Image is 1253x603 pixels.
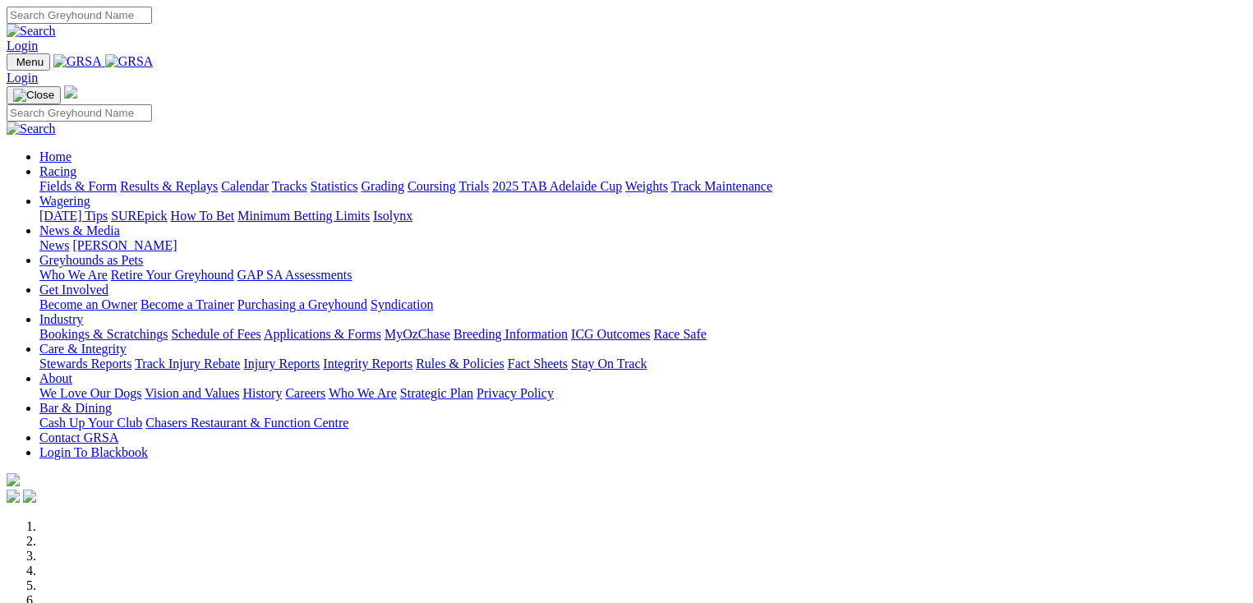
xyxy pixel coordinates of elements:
[39,194,90,208] a: Wagering
[171,209,235,223] a: How To Bet
[264,327,381,341] a: Applications & Forms
[416,357,504,371] a: Rules & Policies
[64,85,77,99] img: logo-grsa-white.png
[243,357,320,371] a: Injury Reports
[39,238,69,252] a: News
[39,238,1246,253] div: News & Media
[221,179,269,193] a: Calendar
[39,416,142,430] a: Cash Up Your Club
[145,416,348,430] a: Chasers Restaurant & Function Centre
[39,357,131,371] a: Stewards Reports
[171,327,260,341] a: Schedule of Fees
[39,297,137,311] a: Become an Owner
[39,312,83,326] a: Industry
[671,179,772,193] a: Track Maintenance
[39,164,76,178] a: Racing
[408,179,456,193] a: Coursing
[39,371,72,385] a: About
[400,386,473,400] a: Strategic Plan
[385,327,450,341] a: MyOzChase
[135,357,240,371] a: Track Injury Rebate
[39,223,120,237] a: News & Media
[242,386,282,400] a: History
[39,445,148,459] a: Login To Blackbook
[39,386,1246,401] div: About
[39,416,1246,430] div: Bar & Dining
[362,179,404,193] a: Grading
[7,104,152,122] input: Search
[39,297,1246,312] div: Get Involved
[111,268,234,282] a: Retire Your Greyhound
[111,209,167,223] a: SUREpick
[653,327,706,341] a: Race Safe
[72,238,177,252] a: [PERSON_NAME]
[492,179,622,193] a: 2025 TAB Adelaide Cup
[39,327,168,341] a: Bookings & Scratchings
[7,24,56,39] img: Search
[145,386,239,400] a: Vision and Values
[571,327,650,341] a: ICG Outcomes
[39,342,127,356] a: Care & Integrity
[39,268,108,282] a: Who We Are
[39,386,141,400] a: We Love Our Dogs
[39,401,112,415] a: Bar & Dining
[39,283,108,297] a: Get Involved
[39,150,71,163] a: Home
[7,473,20,486] img: logo-grsa-white.png
[39,327,1246,342] div: Industry
[371,297,433,311] a: Syndication
[237,268,352,282] a: GAP SA Assessments
[23,490,36,503] img: twitter.svg
[373,209,412,223] a: Isolynx
[7,86,61,104] button: Toggle navigation
[625,179,668,193] a: Weights
[39,209,108,223] a: [DATE] Tips
[285,386,325,400] a: Careers
[7,39,38,53] a: Login
[7,7,152,24] input: Search
[477,386,554,400] a: Privacy Policy
[237,209,370,223] a: Minimum Betting Limits
[105,54,154,69] img: GRSA
[272,179,307,193] a: Tracks
[13,89,54,102] img: Close
[571,357,647,371] a: Stay On Track
[53,54,102,69] img: GRSA
[7,71,38,85] a: Login
[39,268,1246,283] div: Greyhounds as Pets
[39,430,118,444] a: Contact GRSA
[7,122,56,136] img: Search
[39,179,1246,194] div: Racing
[39,179,117,193] a: Fields & Form
[454,327,568,341] a: Breeding Information
[458,179,489,193] a: Trials
[39,357,1246,371] div: Care & Integrity
[508,357,568,371] a: Fact Sheets
[141,297,234,311] a: Become a Trainer
[311,179,358,193] a: Statistics
[16,56,44,68] span: Menu
[329,386,397,400] a: Who We Are
[39,209,1246,223] div: Wagering
[7,490,20,503] img: facebook.svg
[323,357,412,371] a: Integrity Reports
[120,179,218,193] a: Results & Replays
[237,297,367,311] a: Purchasing a Greyhound
[39,253,143,267] a: Greyhounds as Pets
[7,53,50,71] button: Toggle navigation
